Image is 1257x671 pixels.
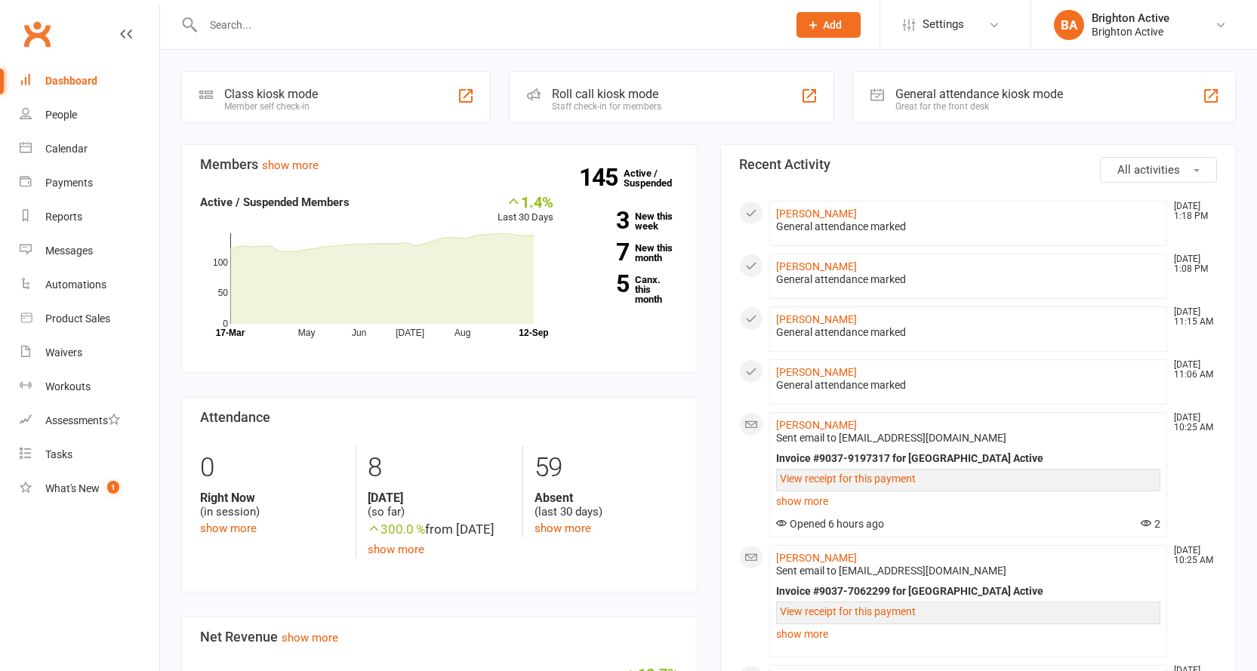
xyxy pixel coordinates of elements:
[45,245,93,257] div: Messages
[796,12,861,38] button: Add
[20,132,159,166] a: Calendar
[1100,157,1217,183] button: All activities
[20,336,159,370] a: Waivers
[45,346,82,359] div: Waivers
[45,143,88,155] div: Calendar
[1166,254,1216,274] time: [DATE] 1:08 PM
[1117,163,1180,177] span: All activities
[45,380,91,392] div: Workouts
[45,448,72,460] div: Tasks
[20,472,159,506] a: What's New1
[1092,11,1169,25] div: Brighton Active
[282,631,338,645] a: show more
[776,273,1161,286] div: General attendance marked
[535,445,678,491] div: 59
[823,19,842,31] span: Add
[20,166,159,200] a: Payments
[20,302,159,336] a: Product Sales
[576,211,679,231] a: 3New this week
[45,211,82,223] div: Reports
[498,193,553,226] div: Last 30 Days
[45,482,100,494] div: What's New
[535,491,678,519] div: (last 30 days)
[20,404,159,438] a: Assessments
[1166,546,1216,565] time: [DATE] 10:25 AM
[576,209,629,232] strong: 3
[498,193,553,210] div: 1.4%
[576,241,629,263] strong: 7
[535,522,591,535] a: show more
[776,432,1006,444] span: Sent email to [EMAIL_ADDRESS][DOMAIN_NAME]
[776,419,857,431] a: [PERSON_NAME]
[368,519,511,540] div: from [DATE]
[776,260,857,272] a: [PERSON_NAME]
[776,326,1161,339] div: General attendance marked
[200,491,344,519] div: (in session)
[1092,25,1169,38] div: Brighton Active
[368,522,425,537] span: 300.0 %
[224,101,318,112] div: Member self check-in
[776,366,857,378] a: [PERSON_NAME]
[262,159,319,172] a: show more
[200,157,679,172] h3: Members
[776,313,857,325] a: [PERSON_NAME]
[18,15,56,53] a: Clubworx
[45,75,97,87] div: Dashboard
[895,87,1063,101] div: General attendance kiosk mode
[200,410,679,425] h3: Attendance
[200,445,344,491] div: 0
[20,438,159,472] a: Tasks
[20,64,159,98] a: Dashboard
[576,275,679,304] a: 5Canx. this month
[45,312,110,325] div: Product Sales
[20,234,159,268] a: Messages
[776,491,1161,512] a: show more
[535,491,678,505] strong: Absent
[200,629,679,645] h3: Net Revenue
[45,279,106,291] div: Automations
[776,379,1161,392] div: General attendance marked
[20,268,159,302] a: Automations
[776,208,857,220] a: [PERSON_NAME]
[776,585,1161,598] div: Invoice #9037-7062299 for [GEOGRAPHIC_DATA] Active
[780,605,916,617] a: View receipt for this payment
[776,452,1161,465] div: Invoice #9037-9197317 for [GEOGRAPHIC_DATA] Active
[776,623,1161,645] a: show more
[45,109,77,121] div: People
[552,101,661,112] div: Staff check-in for members
[20,370,159,404] a: Workouts
[780,472,916,485] a: View receipt for this payment
[579,166,624,189] strong: 145
[776,518,884,530] span: Opened 6 hours ago
[576,272,629,295] strong: 5
[45,414,120,426] div: Assessments
[200,195,350,209] strong: Active / Suspended Members
[200,522,257,535] a: show more
[1166,307,1216,327] time: [DATE] 11:15 AM
[1166,202,1216,221] time: [DATE] 1:18 PM
[368,491,511,519] div: (so far)
[576,243,679,263] a: 7New this month
[1054,10,1084,40] div: BA
[1166,413,1216,432] time: [DATE] 10:25 AM
[1166,360,1216,380] time: [DATE] 11:06 AM
[368,445,511,491] div: 8
[923,8,964,42] span: Settings
[739,157,1218,172] h3: Recent Activity
[45,177,93,189] div: Payments
[20,98,159,132] a: People
[776,565,1006,577] span: Sent email to [EMAIL_ADDRESS][DOMAIN_NAME]
[200,491,344,505] strong: Right Now
[776,220,1161,233] div: General attendance marked
[20,200,159,234] a: Reports
[224,87,318,101] div: Class kiosk mode
[552,87,661,101] div: Roll call kiosk mode
[895,101,1063,112] div: Great for the front desk
[624,157,690,199] a: 145Active / Suspended
[776,552,857,564] a: [PERSON_NAME]
[199,14,777,35] input: Search...
[1141,518,1160,530] span: 2
[368,543,424,556] a: show more
[107,481,119,494] span: 1
[368,491,511,505] strong: [DATE]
